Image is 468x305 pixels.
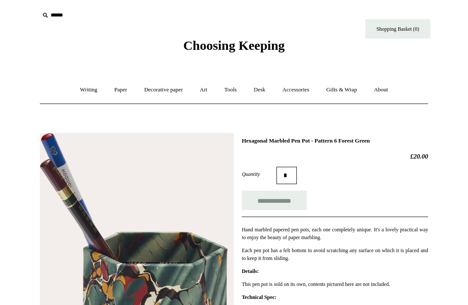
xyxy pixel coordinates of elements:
strong: Details: [242,268,259,274]
h1: Hexagonal Marbled Pen Pot - Pattern 6 Forest Green [242,137,428,144]
p: Each pen pot has a felt bottom to avoid scratching any surface on which it is placed and to keep ... [242,247,428,262]
p: Hand marbled papered pen pots, each one completely unique. It's a lovely practical way to enjoy t... [242,226,428,241]
a: Accessories [275,78,317,101]
a: Gifts & Wrap [318,78,365,101]
a: Tools [217,78,245,101]
p: This pen pot is sold on its own, contents pictured here are not included. [242,280,428,288]
span: Choosing Keeping [183,38,285,52]
label: Quantity [242,170,276,178]
a: Decorative paper [136,78,191,101]
h2: £20.00 [242,152,428,160]
strong: Technical Spec: [242,294,276,300]
a: Writing [72,78,105,101]
a: Choosing Keeping [183,45,285,51]
a: Art [192,78,215,101]
a: About [366,78,396,101]
a: Shopping Basket (0) [365,19,430,39]
a: Paper [107,78,135,101]
a: Desk [246,78,273,101]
